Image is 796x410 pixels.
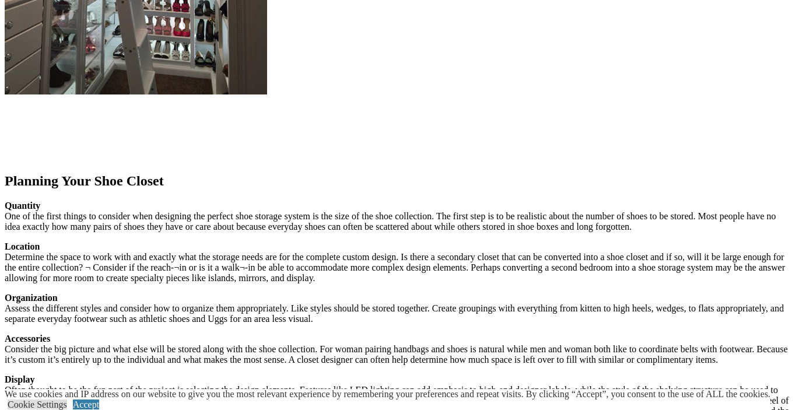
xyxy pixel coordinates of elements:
[5,389,770,400] div: We use cookies and IP address on our website to give you the most relevant experience by remember...
[5,241,40,251] strong: Location
[8,400,67,409] a: Cookie Settings
[5,334,50,344] strong: Accessories
[5,334,791,365] p: Consider the big picture and what else will be stored along with the shoe collection. For woman p...
[5,241,791,283] p: Determine the space to work with and exactly what the storage needs are for the complete custom d...
[5,293,791,324] p: Assess the different styles and consider how to organize them appropriately. Like styles should b...
[5,201,40,211] strong: Quantity
[5,173,791,189] h2: Planning Your Shoe Closet
[5,201,791,232] p: One of the first things to consider when designing the perfect shoe storage system is the size of...
[5,374,35,384] strong: Display
[5,293,58,303] strong: Organization
[73,400,99,409] a: Accept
